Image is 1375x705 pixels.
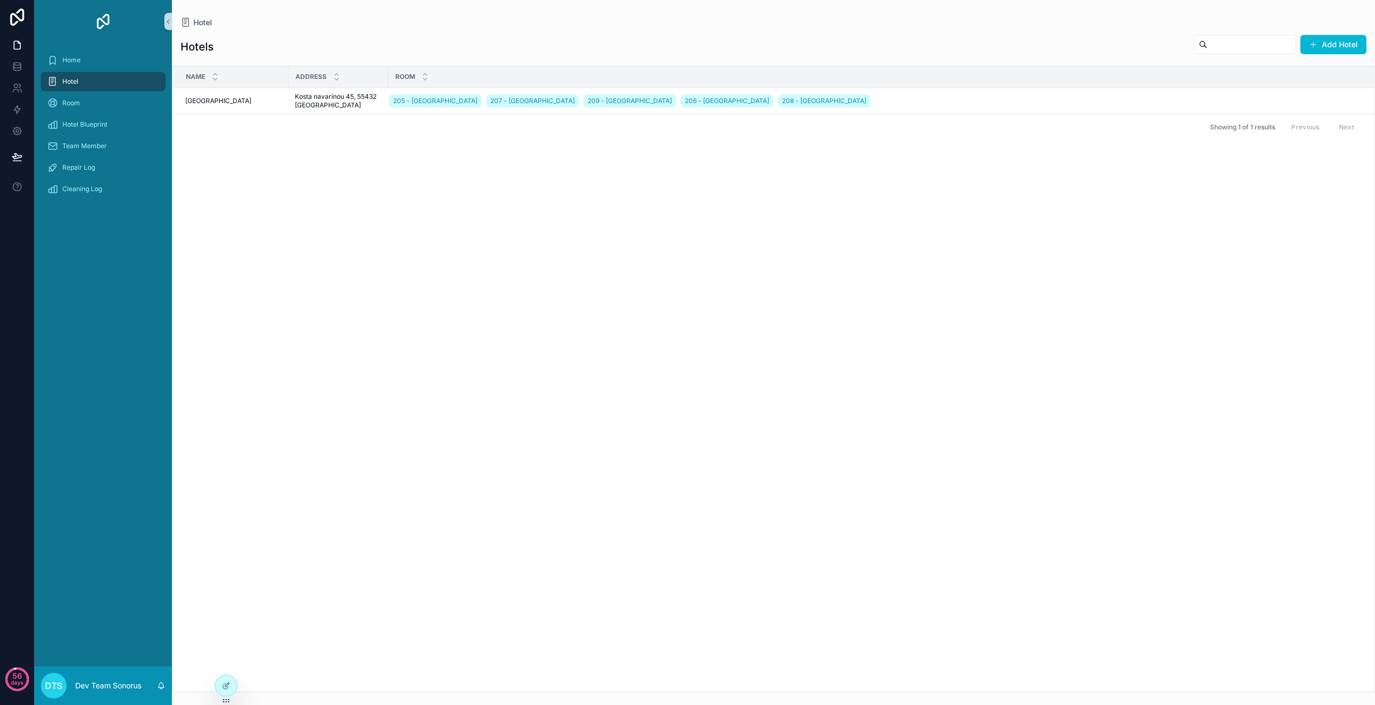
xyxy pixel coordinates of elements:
[395,72,415,81] span: Room
[11,675,24,690] p: days
[782,97,866,105] span: 208 - [GEOGRAPHIC_DATA]
[778,95,871,107] a: 208 - [GEOGRAPHIC_DATA]
[180,17,212,28] a: Hotel
[41,136,165,156] a: Team Member
[185,97,251,105] span: [GEOGRAPHIC_DATA]
[186,72,205,81] span: Name
[486,95,579,107] a: 207 - [GEOGRAPHIC_DATA]
[41,179,165,199] a: Cleaning Log
[62,99,80,107] span: Room
[490,97,575,105] span: 207 - [GEOGRAPHIC_DATA]
[1210,123,1275,132] span: Showing 1 of 1 results
[95,13,112,30] img: App logo
[193,17,212,28] span: Hotel
[75,680,141,691] p: Dev Team Sonorus
[45,679,62,692] span: DTS
[41,50,165,70] a: Home
[41,93,165,113] a: Room
[1300,35,1366,54] button: Add Hotel
[12,671,22,681] p: 56
[62,120,107,129] span: Hotel Blueprint
[62,185,102,193] span: Cleaning Log
[588,97,672,105] span: 209 - [GEOGRAPHIC_DATA]
[62,142,107,150] span: Team Member
[389,95,482,107] a: 205 - [GEOGRAPHIC_DATA]
[62,56,81,64] span: Home
[41,158,165,177] a: Repair Log
[583,95,676,107] a: 209 - [GEOGRAPHIC_DATA]
[295,72,327,81] span: Address
[185,97,282,105] a: [GEOGRAPHIC_DATA]
[180,39,214,54] h1: Hotels
[41,72,165,91] a: Hotel
[62,77,78,86] span: Hotel
[34,43,172,213] div: scrollable content
[295,92,382,110] a: Kosta navarinou 45, 55432 [GEOGRAPHIC_DATA]
[62,163,95,172] span: Repair Log
[681,95,773,107] a: 206 - [GEOGRAPHIC_DATA]
[393,97,477,105] span: 205 - [GEOGRAPHIC_DATA]
[41,115,165,134] a: Hotel Blueprint
[389,92,1360,110] a: 205 - [GEOGRAPHIC_DATA]207 - [GEOGRAPHIC_DATA]209 - [GEOGRAPHIC_DATA]206 - [GEOGRAPHIC_DATA]208 -...
[685,97,769,105] span: 206 - [GEOGRAPHIC_DATA]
